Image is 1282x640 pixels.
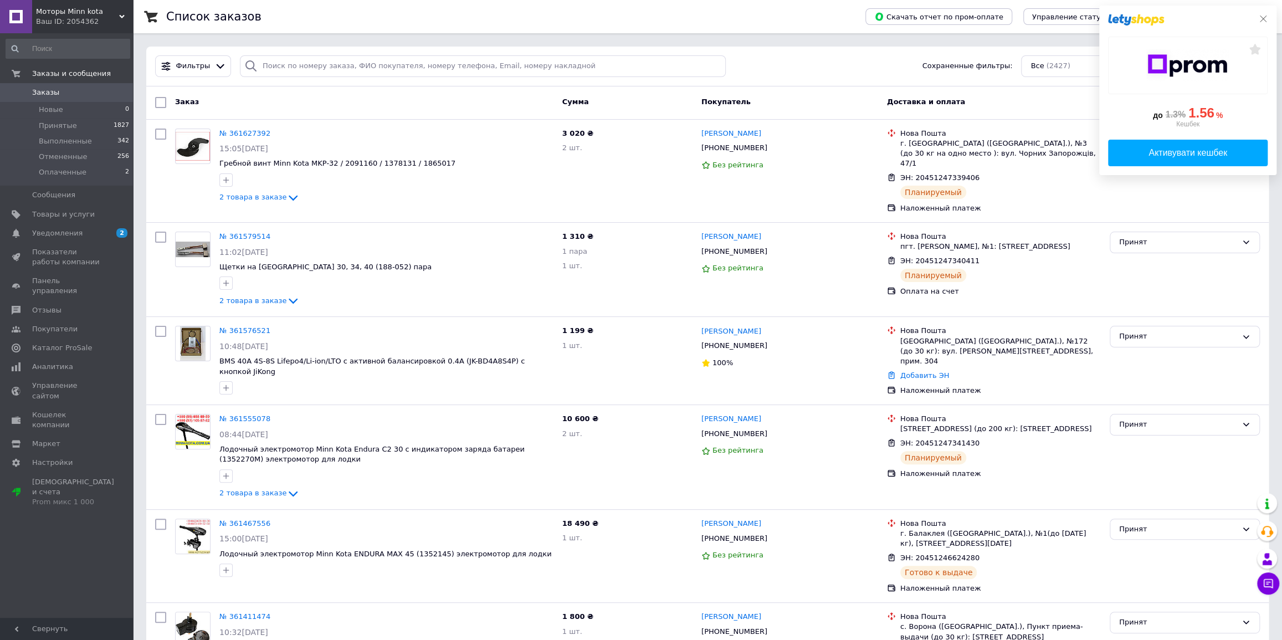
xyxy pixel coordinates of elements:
[874,12,1003,22] span: Скачать отчет по пром-оплате
[712,359,733,367] span: 100%
[900,451,966,464] div: Планируемый
[712,446,763,454] span: Без рейтинга
[219,129,270,137] a: № 361627392
[32,247,102,267] span: Показатели работы компании
[1046,62,1070,70] span: (2427)
[701,341,767,350] span: [PHONE_NUMBER]
[32,69,111,79] span: Заказы и сообщения
[219,534,268,543] span: 15:00[DATE]
[32,439,60,449] span: Маркет
[562,429,582,438] span: 2 шт.
[175,98,199,106] span: Заказ
[219,193,300,201] a: 2 товара в заказе
[219,296,286,305] span: 2 товара в заказе
[32,477,114,508] span: [DEMOGRAPHIC_DATA] и счета
[900,203,1101,213] div: Наложенный платеж
[900,519,1101,529] div: Нова Пошта
[701,414,761,424] a: [PERSON_NAME]
[900,269,966,282] div: Планируемый
[701,534,767,542] span: [PHONE_NUMBER]
[219,445,525,464] a: Лодочный электромотор Minn Kota Endura C2 30 с индикатором заряда батареи (1352270M) электромотор...
[219,296,300,305] a: 2 товара в заказе
[562,414,598,423] span: 10 600 ₴
[219,342,268,351] span: 10:48[DATE]
[900,139,1101,169] div: г. [GEOGRAPHIC_DATA] ([GEOGRAPHIC_DATA].), №3 (до 30 кг на одно место ): вул. Чорних Запорожців, ...
[1119,524,1237,535] div: Принят
[712,551,763,559] span: Без рейтинга
[712,161,763,169] span: Без рейтинга
[900,566,977,579] div: Готово к выдаче
[562,129,593,137] span: 3 020 ₴
[32,209,95,219] span: Товары и услуги
[701,232,761,242] a: [PERSON_NAME]
[32,276,102,296] span: Панель управления
[32,190,75,200] span: Сообщения
[39,105,63,115] span: Новые
[219,248,268,257] span: 11:02[DATE]
[180,326,206,361] img: Фото товару
[219,550,551,558] span: Лодочный электромотор Minn Kota ENDURA MAX 45 (1352145) электромотор для лодки
[562,262,582,270] span: 1 шт.
[562,519,598,528] span: 18 490 ₴
[114,121,129,131] span: 1827
[32,497,114,507] div: Prom микс 1 000
[701,627,767,636] span: [PHONE_NUMBER]
[701,519,761,529] a: [PERSON_NAME]
[219,232,270,240] a: № 361579514
[175,414,211,449] a: Фото товару
[32,305,61,315] span: Отзывы
[701,144,767,152] span: [PHONE_NUMBER]
[219,159,455,167] span: Гребной винт Minn Kota MKP-32 / 2091160 / 1378131 / 1865017
[1030,61,1044,71] span: Все
[865,8,1012,25] button: Скачать отчет по пром-оплате
[219,519,270,528] a: № 361467556
[219,326,270,335] a: № 361576521
[900,336,1101,367] div: [GEOGRAPHIC_DATA] ([GEOGRAPHIC_DATA].), №172 (до 30 кг): вул. [PERSON_NAME][STREET_ADDRESS], прим...
[1119,237,1237,248] div: Принят
[175,519,211,554] a: Фото товару
[562,326,593,335] span: 1 199 ₴
[1032,13,1119,21] span: Управление статусами
[1119,331,1237,342] div: Принят
[900,529,1101,549] div: г. Балаклея ([GEOGRAPHIC_DATA].), №1(до [DATE] кг), [STREET_ADDRESS][DATE]
[562,612,593,621] span: 1 800 ₴
[900,173,980,182] span: ЭН: 20451247339406
[900,286,1101,296] div: Оплата на счет
[900,242,1101,252] div: пгт. [PERSON_NAME], №1: [STREET_ADDRESS]
[900,469,1101,479] div: Наложенный платеж
[32,228,83,238] span: Уведомления
[900,326,1101,336] div: Нова Пошта
[175,232,211,267] a: Фото товару
[219,489,286,498] span: 2 товара в заказе
[32,381,102,401] span: Управление сайтом
[1119,419,1237,431] div: Принят
[701,612,761,622] a: [PERSON_NAME]
[219,357,525,376] a: BMS 40A 4S-8S Lifepo4/Li-ion/LTO с активной балансировкой 0.4A (JK-BD4A8S4P) с кнопкой JiKong
[562,341,582,350] span: 1 шт.
[219,144,268,153] span: 15:05[DATE]
[175,326,211,361] a: Фото товару
[36,7,119,17] span: Моторы Minn kota
[219,263,432,271] a: Щетки на [GEOGRAPHIC_DATA] 30, 34, 40 (188-052) пара
[125,105,129,115] span: 0
[562,534,582,542] span: 1 шт.
[900,232,1101,242] div: Нова Пошта
[900,424,1101,434] div: [STREET_ADDRESS] (до 200 кг): [STREET_ADDRESS]
[900,583,1101,593] div: Наложенный платеж
[32,362,73,372] span: Аналитика
[562,247,587,255] span: 1 пара
[39,136,92,146] span: Выполненные
[900,129,1101,139] div: Нова Пошта
[701,98,751,106] span: Покупатель
[1119,617,1237,628] div: Принят
[39,152,87,162] span: Отмененные
[176,519,210,554] img: Фото товару
[39,121,77,131] span: Принятые
[176,414,210,449] img: Фото товару
[1257,572,1279,595] button: Чат с покупателем
[219,193,286,202] span: 2 товара в заказе
[562,144,582,152] span: 2 шт.
[219,414,270,423] a: № 361555078
[166,10,261,23] h1: Список заказов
